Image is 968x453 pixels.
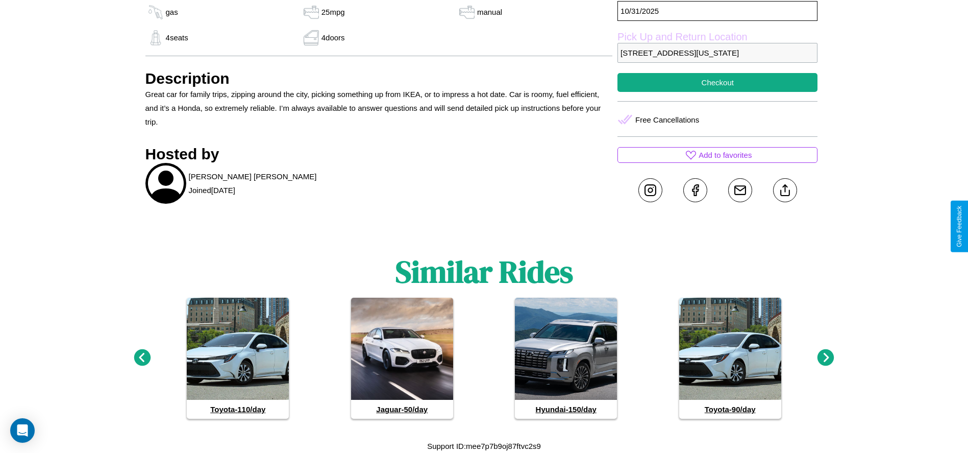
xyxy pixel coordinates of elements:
[617,43,817,63] p: [STREET_ADDRESS][US_STATE]
[477,5,502,19] p: manual
[351,298,453,419] a: Jaguar-50/day
[166,5,178,19] p: gas
[301,30,321,45] img: gas
[427,439,541,453] p: Support ID: mee7p7b9oj87ftvc2s9
[679,400,781,419] h4: Toyota - 90 /day
[189,170,317,183] p: [PERSON_NAME] [PERSON_NAME]
[321,5,345,19] p: 25 mpg
[321,31,345,44] p: 4 doors
[145,5,166,20] img: gas
[145,146,613,163] h3: Hosted by
[395,251,573,293] h1: Similar Rides
[617,31,817,43] label: Pick Up and Return Location
[956,206,963,247] div: Give Feedback
[145,30,166,45] img: gas
[145,87,613,129] p: Great car for family trips, zipping around the city, picking something up from IKEA, or to impres...
[635,113,699,127] p: Free Cancellations
[617,1,817,21] p: 10 / 31 / 2025
[617,73,817,92] button: Checkout
[515,298,617,419] a: Hyundai-150/day
[166,31,188,44] p: 4 seats
[699,148,752,162] p: Add to favorites
[145,70,613,87] h3: Description
[351,400,453,419] h4: Jaguar - 50 /day
[617,147,817,163] button: Add to favorites
[457,5,477,20] img: gas
[187,298,289,419] a: Toyota-110/day
[515,400,617,419] h4: Hyundai - 150 /day
[189,183,235,197] p: Joined [DATE]
[10,418,35,443] div: Open Intercom Messenger
[301,5,321,20] img: gas
[187,400,289,419] h4: Toyota - 110 /day
[679,298,781,419] a: Toyota-90/day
